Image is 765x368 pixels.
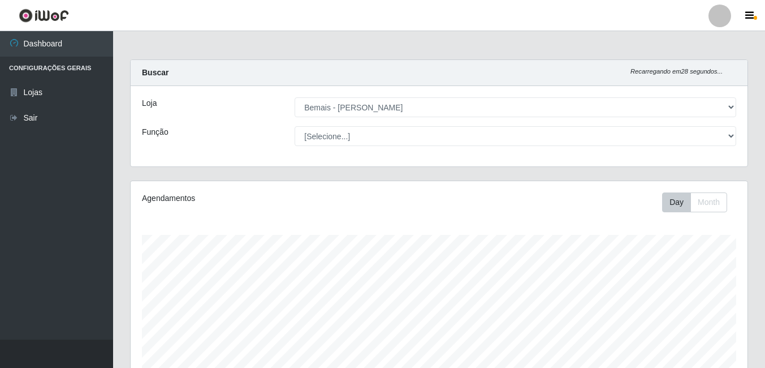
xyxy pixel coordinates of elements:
[142,97,157,109] label: Loja
[142,126,168,138] label: Função
[662,192,736,212] div: Toolbar with button groups
[142,192,379,204] div: Agendamentos
[662,192,727,212] div: First group
[630,68,723,75] i: Recarregando em 28 segundos...
[142,68,168,77] strong: Buscar
[662,192,691,212] button: Day
[19,8,69,23] img: CoreUI Logo
[690,192,727,212] button: Month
